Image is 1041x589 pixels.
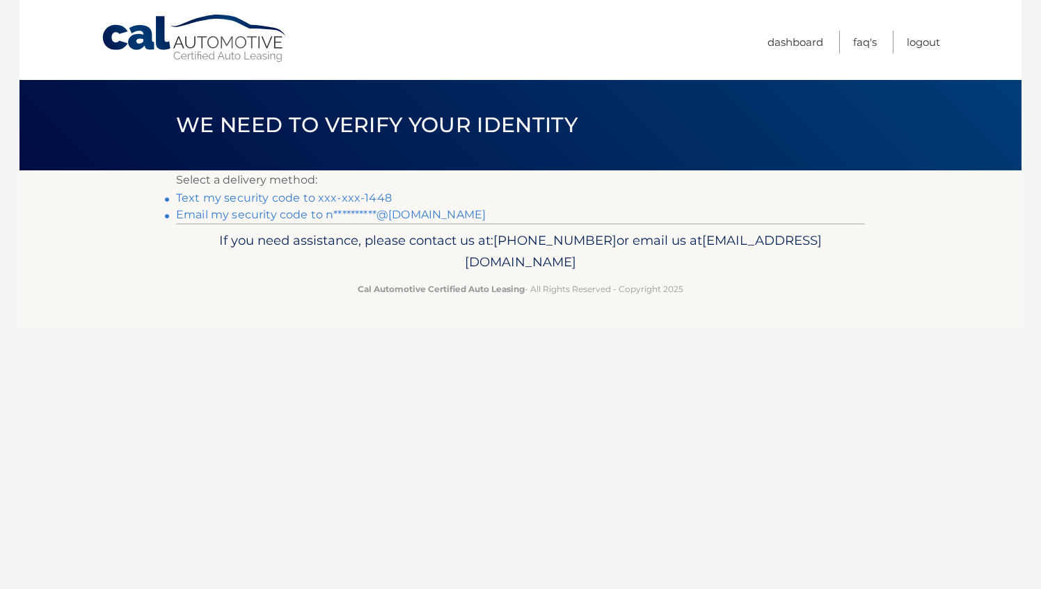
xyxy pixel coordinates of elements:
a: Text my security code to xxx-xxx-1448 [176,191,392,204]
p: - All Rights Reserved - Copyright 2025 [185,282,856,296]
a: Email my security code to n**********@[DOMAIN_NAME] [176,208,486,221]
p: Select a delivery method: [176,170,865,190]
a: Dashboard [768,31,823,54]
a: FAQ's [853,31,877,54]
span: [PHONE_NUMBER] [493,232,617,248]
a: Cal Automotive [101,14,289,63]
strong: Cal Automotive Certified Auto Leasing [358,284,525,294]
span: We need to verify your identity [176,112,578,138]
p: If you need assistance, please contact us at: or email us at [185,229,856,274]
a: Logout [907,31,940,54]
